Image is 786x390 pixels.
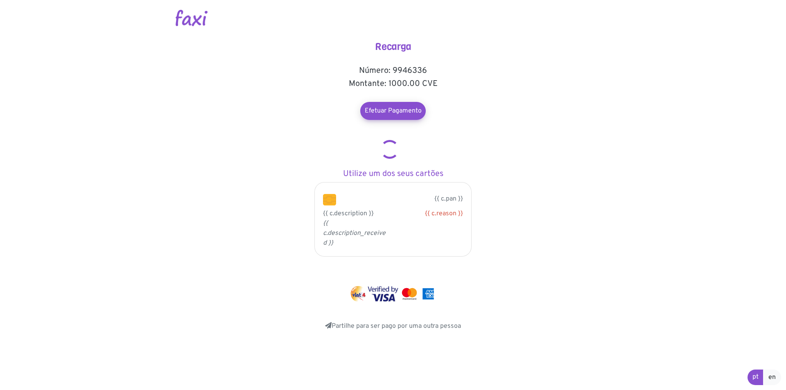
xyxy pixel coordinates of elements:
[360,102,426,120] a: Efetuar Pagamento
[323,219,386,247] i: {{ c.description_received }}
[311,66,475,76] h5: Número: 9946336
[400,286,419,302] img: mastercard
[311,41,475,53] h4: Recarga
[399,209,463,219] div: {{ c.reason }}
[323,194,336,205] img: chip.png
[348,194,463,204] p: {{ c.pan }}
[350,286,366,302] img: vinti4
[368,286,398,302] img: visa
[311,79,475,89] h5: Montante: 1000.00 CVE
[763,370,781,385] a: en
[748,370,763,385] a: pt
[420,286,436,302] img: mastercard
[311,169,475,179] h5: Utilize um dos seus cartões
[325,322,461,330] a: Partilhe para ser pago por uma outra pessoa
[323,210,374,218] span: {{ c.description }}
